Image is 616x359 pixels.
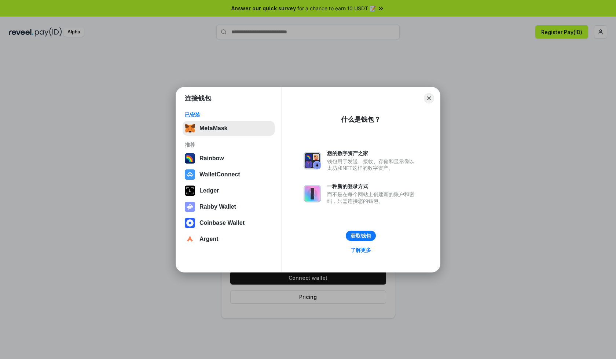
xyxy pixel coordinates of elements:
[183,167,275,182] button: WalletConnect
[185,169,195,180] img: svg+xml,%3Csvg%20width%3D%2228%22%20height%3D%2228%22%20viewBox%3D%220%200%2028%2028%22%20fill%3D...
[199,220,245,226] div: Coinbase Wallet
[341,115,381,124] div: 什么是钱包？
[183,216,275,230] button: Coinbase Wallet
[185,186,195,196] img: svg+xml,%3Csvg%20xmlns%3D%22http%3A%2F%2Fwww.w3.org%2F2000%2Fsvg%22%20width%3D%2228%22%20height%3...
[199,236,219,242] div: Argent
[199,125,227,132] div: MetaMask
[183,232,275,246] button: Argent
[185,153,195,164] img: svg+xml,%3Csvg%20width%3D%22120%22%20height%3D%22120%22%20viewBox%3D%220%200%20120%20120%22%20fil...
[185,234,195,244] img: svg+xml,%3Csvg%20width%3D%2228%22%20height%3D%2228%22%20viewBox%3D%220%200%2028%2028%22%20fill%3D...
[327,150,418,157] div: 您的数字资产之家
[199,171,240,178] div: WalletConnect
[424,93,434,103] button: Close
[185,142,272,148] div: 推荐
[199,204,236,210] div: Rabby Wallet
[351,247,371,253] div: 了解更多
[327,183,418,190] div: 一种新的登录方式
[327,158,418,171] div: 钱包用于发送、接收、存储和显示像以太坊和NFT这样的数字资产。
[346,245,375,255] a: 了解更多
[183,199,275,214] button: Rabby Wallet
[183,121,275,136] button: MetaMask
[304,152,321,169] img: svg+xml,%3Csvg%20xmlns%3D%22http%3A%2F%2Fwww.w3.org%2F2000%2Fsvg%22%20fill%3D%22none%22%20viewBox...
[185,123,195,133] img: svg+xml,%3Csvg%20fill%3D%22none%22%20height%3D%2233%22%20viewBox%3D%220%200%2035%2033%22%20width%...
[199,155,224,162] div: Rainbow
[351,232,371,239] div: 获取钱包
[327,191,418,204] div: 而不是在每个网站上创建新的账户和密码，只需连接您的钱包。
[199,187,219,194] div: Ledger
[185,218,195,228] img: svg+xml,%3Csvg%20width%3D%2228%22%20height%3D%2228%22%20viewBox%3D%220%200%2028%2028%22%20fill%3D...
[185,111,272,118] div: 已安装
[346,231,376,241] button: 获取钱包
[183,151,275,166] button: Rainbow
[304,185,321,202] img: svg+xml,%3Csvg%20xmlns%3D%22http%3A%2F%2Fwww.w3.org%2F2000%2Fsvg%22%20fill%3D%22none%22%20viewBox...
[185,202,195,212] img: svg+xml,%3Csvg%20xmlns%3D%22http%3A%2F%2Fwww.w3.org%2F2000%2Fsvg%22%20fill%3D%22none%22%20viewBox...
[185,94,211,103] h1: 连接钱包
[183,183,275,198] button: Ledger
